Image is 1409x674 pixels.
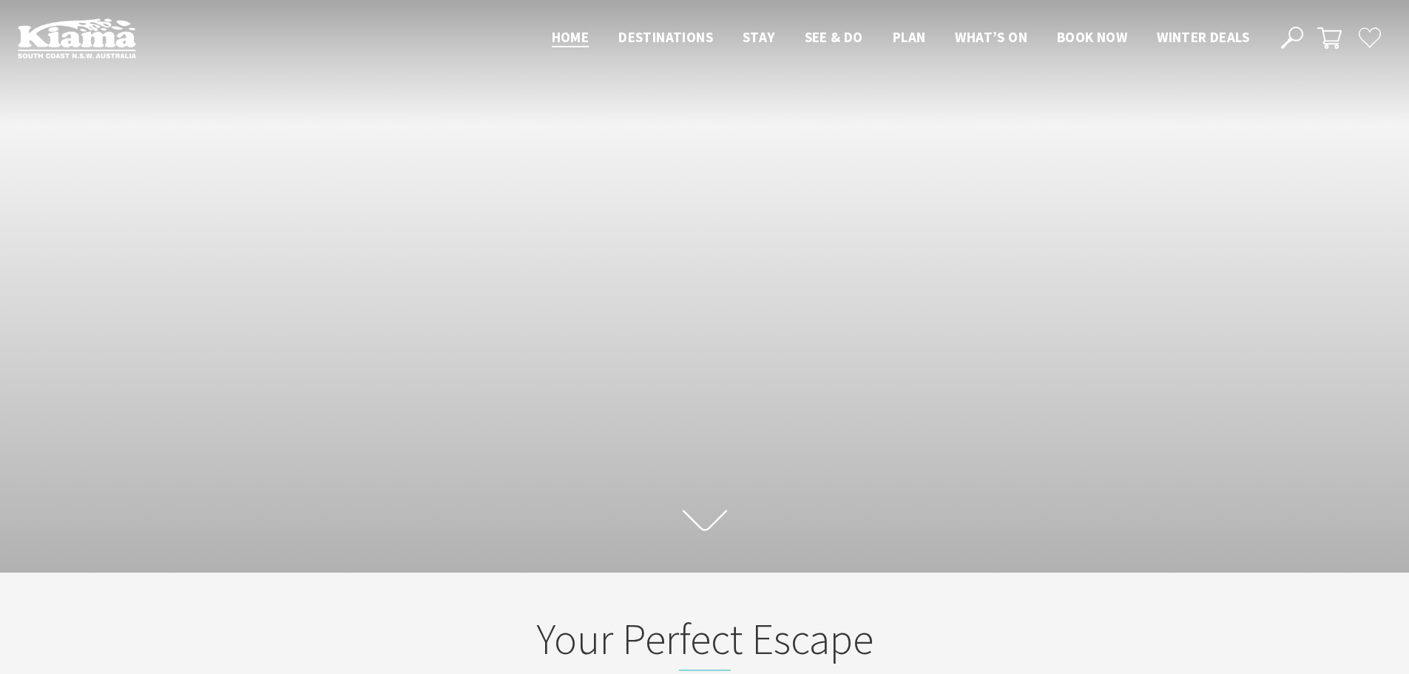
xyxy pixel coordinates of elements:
span: What’s On [955,28,1027,46]
span: Plan [893,28,926,46]
nav: Main Menu [537,26,1264,50]
img: Kiama Logo [18,18,136,58]
span: Home [552,28,589,46]
span: Destinations [618,28,713,46]
span: Stay [743,28,775,46]
span: Winter Deals [1157,28,1249,46]
h2: Your Perfect Escape [415,613,995,671]
span: See & Do [805,28,863,46]
span: Book now [1057,28,1127,46]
